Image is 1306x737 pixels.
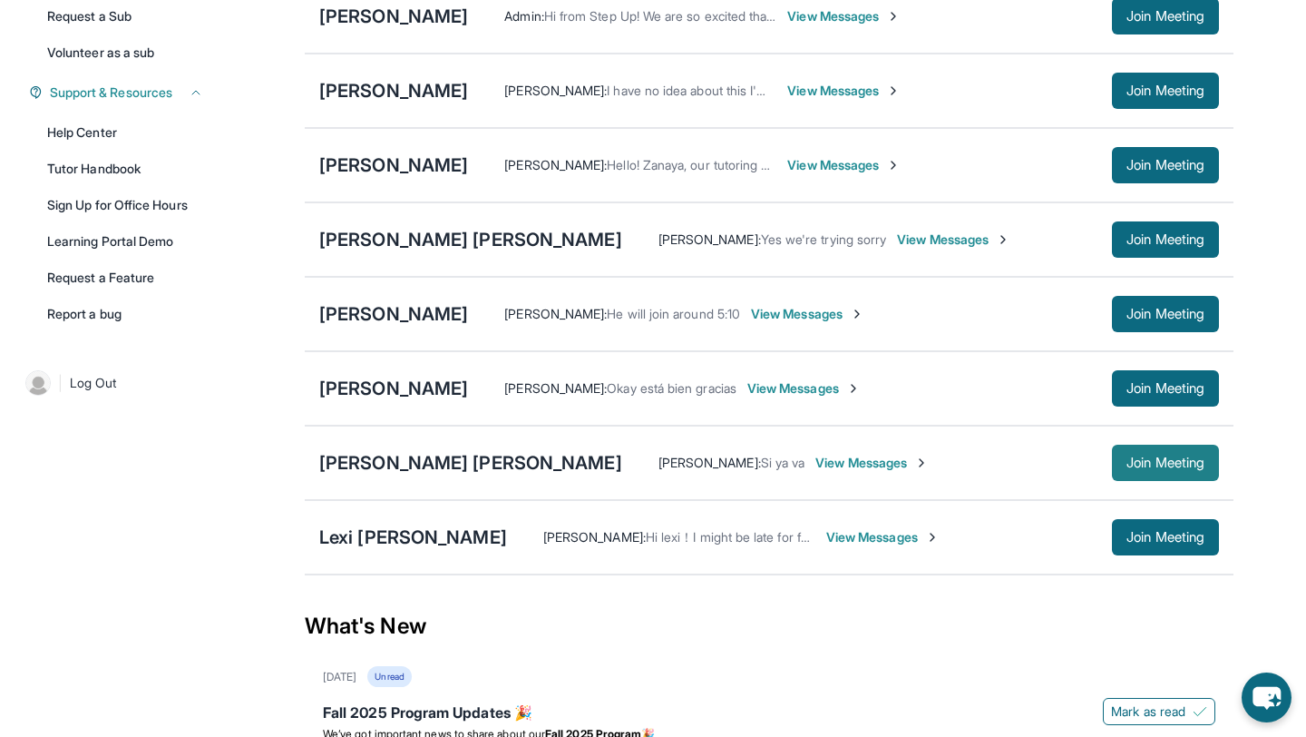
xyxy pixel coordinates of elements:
span: He will join around 5:10 [607,306,740,321]
img: Chevron-Right [886,84,901,98]
a: Learning Portal Demo [36,225,214,258]
span: Join Meeting [1126,11,1204,22]
button: Mark as read [1103,698,1215,725]
img: Chevron-Right [886,158,901,172]
span: View Messages [787,156,901,174]
button: Join Meeting [1112,445,1219,481]
button: Join Meeting [1112,73,1219,109]
a: Tutor Handbook [36,152,214,185]
button: Support & Resources [43,84,203,102]
button: Join Meeting [1112,519,1219,555]
span: Si ya va [761,455,805,470]
span: [PERSON_NAME] : [504,380,607,396]
img: Chevron-Right [850,307,864,321]
span: View Messages [747,379,861,398]
span: Join Meeting [1126,457,1204,468]
div: [DATE] [323,670,356,684]
span: | [58,372,63,394]
img: Mark as read [1193,704,1207,719]
span: [PERSON_NAME] : [658,231,761,247]
span: View Messages [897,231,1010,249]
a: Help Center [36,116,214,149]
img: Chevron-Right [846,381,861,396]
img: user-img [25,370,51,396]
span: Yes we're trying sorry [761,231,887,247]
span: Join Meeting [1126,532,1204,543]
div: [PERSON_NAME] [319,376,468,401]
span: View Messages [815,454,929,472]
button: Join Meeting [1112,370,1219,407]
span: [PERSON_NAME] : [504,306,607,321]
div: [PERSON_NAME] [319,152,468,178]
span: Okay está bien gracias [607,380,736,396]
span: Mark as read [1111,703,1185,721]
a: Sign Up for Office Hours [36,189,214,221]
div: [PERSON_NAME] [319,301,468,327]
div: [PERSON_NAME] [319,4,468,29]
span: Join Meeting [1126,309,1204,319]
span: View Messages [787,7,901,25]
span: View Messages [787,82,901,100]
img: Chevron-Right [886,9,901,24]
button: chat-button [1242,673,1291,722]
span: View Messages [751,305,864,323]
span: Log Out [70,374,117,392]
div: Lexi [PERSON_NAME] [319,525,507,550]
div: Fall 2025 Program Updates 🎉 [323,702,1215,727]
span: [PERSON_NAME] : [504,157,607,172]
span: Join Meeting [1126,383,1204,394]
div: [PERSON_NAME] [319,78,468,103]
span: Support & Resources [50,84,172,102]
button: Join Meeting [1112,221,1219,258]
span: Admin : [504,8,543,24]
div: Unread [367,666,411,687]
a: Volunteer as a sub [36,36,214,69]
div: [PERSON_NAME] [PERSON_NAME] [319,450,622,476]
a: Report a bug [36,298,214,330]
span: Join Meeting [1126,234,1204,245]
a: Request a Feature [36,261,214,294]
div: What's New [305,586,1233,666]
span: View Messages [826,528,940,546]
img: Chevron-Right [996,232,1010,247]
span: Join Meeting [1126,85,1204,96]
div: [PERSON_NAME] [PERSON_NAME] [319,227,622,252]
span: Hi lexi！I might be late for few minutes! Sry [646,529,893,545]
img: Chevron-Right [914,456,929,470]
span: [PERSON_NAME] : [658,455,761,470]
img: Chevron-Right [925,530,940,545]
span: Join Meeting [1126,160,1204,171]
span: [PERSON_NAME] : [504,83,607,98]
span: [PERSON_NAME] : [543,529,646,545]
button: Join Meeting [1112,296,1219,332]
button: Join Meeting [1112,147,1219,183]
a: |Log Out [18,363,214,403]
